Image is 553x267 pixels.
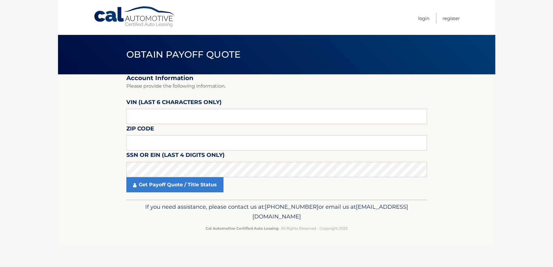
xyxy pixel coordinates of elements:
[126,98,222,109] label: VIN (last 6 characters only)
[126,150,225,162] label: SSN or EIN (last 4 digits only)
[265,203,319,210] span: [PHONE_NUMBER]
[126,124,154,135] label: Zip Code
[94,6,176,28] a: Cal Automotive
[126,49,241,60] span: Obtain Payoff Quote
[130,225,423,232] p: - All Rights Reserved - Copyright 2025
[126,177,224,192] a: Get Payoff Quote / Title Status
[418,13,429,23] a: Login
[126,74,427,82] h2: Account Information
[130,202,423,221] p: If you need assistance, please contact us at: or email us at
[126,82,427,90] p: Please provide the following information.
[206,226,278,231] strong: Cal Automotive Certified Auto Leasing
[442,13,460,23] a: Register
